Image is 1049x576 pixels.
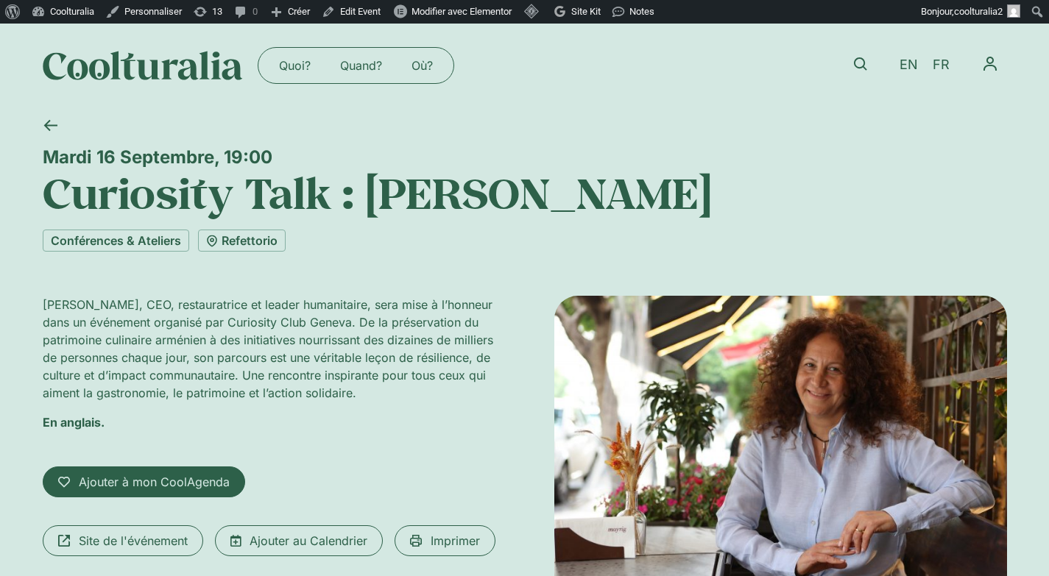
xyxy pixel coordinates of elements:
[973,47,1007,81] nav: Menu
[973,47,1007,81] button: Permuter le menu
[264,54,448,77] nav: Menu
[431,532,480,550] span: Imprimer
[250,532,367,550] span: Ajouter au Calendrier
[43,168,1007,218] h1: Curiosity Talk : [PERSON_NAME]
[43,230,189,252] a: Conférences & Ateliers
[397,54,448,77] a: Où?
[215,525,383,556] a: Ajouter au Calendrier
[395,525,495,556] a: Imprimer
[892,54,925,76] a: EN
[900,57,918,73] span: EN
[79,532,188,550] span: Site de l'événement
[954,6,1003,17] span: coolturalia2
[43,296,495,402] p: [PERSON_NAME], CEO, restauratrice et leader humanitaire, sera mise à l’honneur dans un événement ...
[43,415,105,430] strong: En anglais.
[412,6,512,17] span: Modifier avec Elementor
[43,146,1007,168] div: Mardi 16 Septembre, 19:00
[264,54,325,77] a: Quoi?
[43,466,245,497] a: Ajouter à mon CoolAgenda
[325,54,397,77] a: Quand?
[198,230,286,252] a: Refettorio
[43,525,203,556] a: Site de l'événement
[571,6,601,17] span: Site Kit
[79,473,230,491] span: Ajouter à mon CoolAgenda
[933,57,950,73] span: FR
[925,54,957,76] a: FR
